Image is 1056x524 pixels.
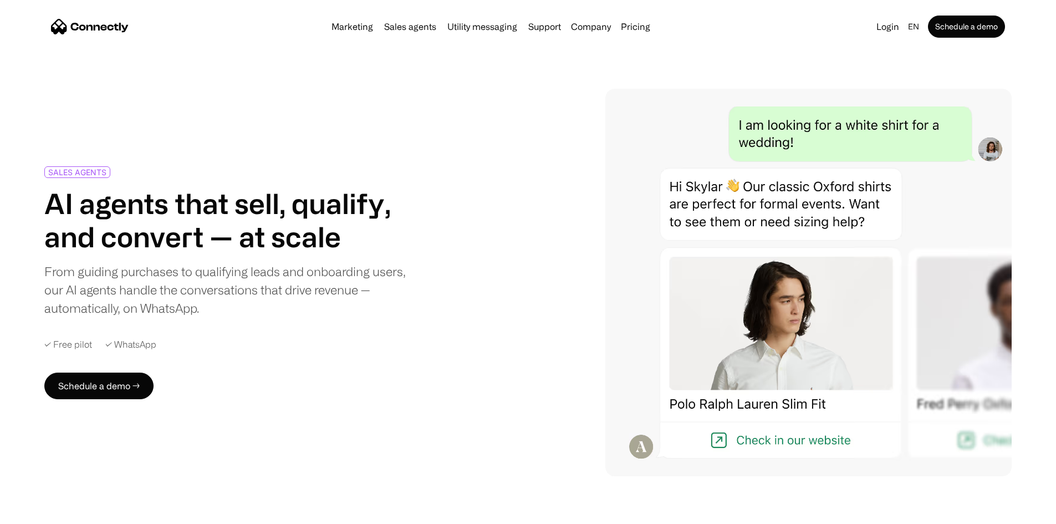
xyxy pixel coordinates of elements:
[524,22,565,31] a: Support
[48,168,106,176] div: SALES AGENTS
[105,339,156,350] div: ✓ WhatsApp
[616,22,655,31] a: Pricing
[327,22,377,31] a: Marketing
[443,22,522,31] a: Utility messaging
[44,262,408,317] div: From guiding purchases to qualifying leads and onboarding users, our AI agents handle the convers...
[571,19,611,34] div: Company
[22,505,67,520] ul: Language list
[928,16,1005,38] a: Schedule a demo
[872,19,904,34] a: Login
[568,19,614,34] div: Company
[380,22,441,31] a: Sales agents
[44,339,92,350] div: ✓ Free pilot
[904,19,926,34] div: en
[11,503,67,520] aside: Language selected: English
[44,187,408,253] h1: AI agents that sell, qualify, and convert — at scale
[908,19,919,34] div: en
[51,18,129,35] a: home
[44,373,154,399] a: Schedule a demo →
